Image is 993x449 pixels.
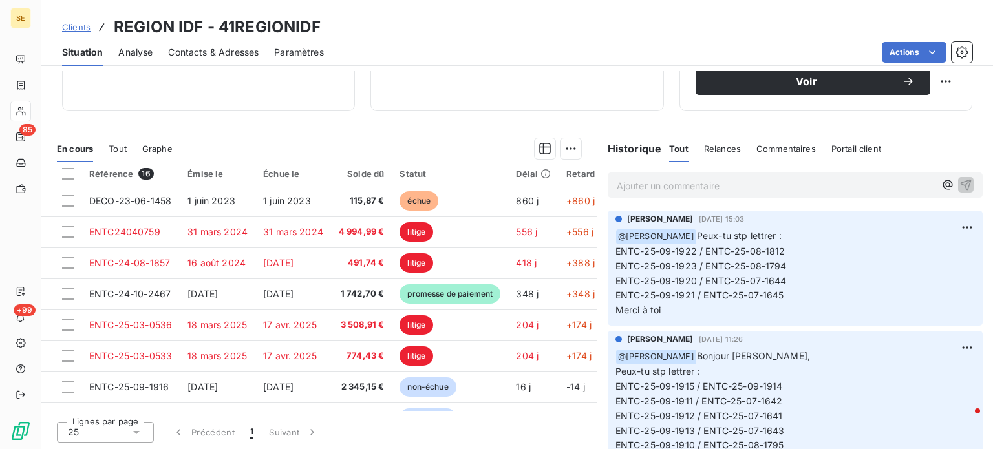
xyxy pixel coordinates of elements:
[566,257,595,268] span: +388 j
[756,143,816,154] span: Commentaires
[250,426,253,439] span: 1
[10,8,31,28] div: SE
[400,284,500,304] span: promesse de paiement
[274,46,324,59] span: Paramètres
[400,346,433,366] span: litige
[400,169,500,179] div: Statut
[400,222,433,242] span: litige
[615,230,787,315] span: Peux-tu stp lettrer : ENTC-25-09-1922 / ENTC-25-08-1812 ENTC-25-09-1923 / ENTC-25-08-1794 ENTC-25...
[187,195,235,206] span: 1 juin 2023
[516,381,531,392] span: 16 j
[711,76,902,87] span: Voir
[339,194,385,207] span: 115,87 €
[109,143,127,154] span: Tout
[566,169,608,179] div: Retard
[263,319,317,330] span: 17 avr. 2025
[263,226,323,237] span: 31 mars 2024
[400,377,456,397] span: non-échue
[339,225,385,238] span: 4 994,99 €
[704,143,741,154] span: Relances
[62,22,91,32] span: Clients
[261,419,326,446] button: Suivant
[114,16,321,39] h3: REGION IDF - 41REGIONIDF
[89,226,160,237] span: ENTC24040759
[400,191,438,211] span: échue
[339,381,385,393] span: 2 345,15 €
[57,143,93,154] span: En cours
[142,143,173,154] span: Graphe
[566,195,595,206] span: +860 j
[627,213,694,225] span: [PERSON_NAME]
[627,333,694,345] span: [PERSON_NAME]
[339,318,385,331] span: 3 508,91 €
[339,256,385,269] span: 491,74 €
[89,319,172,330] span: ENTC-25-03-0536
[516,257,537,268] span: 418 j
[566,319,592,330] span: +174 j
[516,350,539,361] span: 204 j
[696,68,930,95] button: Voir
[400,408,456,428] span: non-échue
[831,143,881,154] span: Portail client
[339,169,385,179] div: Solde dû
[699,215,745,223] span: [DATE] 15:03
[566,288,595,299] span: +348 j
[19,124,36,136] span: 85
[187,350,247,361] span: 18 mars 2025
[516,226,537,237] span: 556 j
[168,46,259,59] span: Contacts & Adresses
[882,42,946,63] button: Actions
[187,257,246,268] span: 16 août 2024
[89,288,171,299] span: ENTC-24-10-2467
[263,169,323,179] div: Échue le
[89,350,172,361] span: ENTC-25-03-0533
[566,226,593,237] span: +556 j
[164,419,242,446] button: Précédent
[118,46,153,59] span: Analyse
[89,195,171,206] span: DECO-23-06-1458
[187,169,248,179] div: Émise le
[516,169,551,179] div: Délai
[10,421,31,441] img: Logo LeanPay
[400,315,433,335] span: litige
[516,195,539,206] span: 860 j
[516,288,539,299] span: 348 j
[616,350,696,364] span: @ [PERSON_NAME]
[187,226,248,237] span: 31 mars 2024
[263,288,294,299] span: [DATE]
[263,257,294,268] span: [DATE]
[949,405,980,436] iframe: Intercom live chat
[516,319,539,330] span: 204 j
[187,288,218,299] span: [DATE]
[566,350,592,361] span: +174 j
[62,21,91,34] a: Clients
[616,229,696,244] span: @ [PERSON_NAME]
[566,381,585,392] span: -14 j
[339,287,385,300] span: 1 742,70 €
[89,381,169,392] span: ENTC-25-09-1916
[89,257,170,268] span: ENTC-24-08-1857
[669,143,689,154] span: Tout
[339,350,385,362] span: 774,43 €
[14,304,36,316] span: +99
[187,319,247,330] span: 18 mars 2025
[400,253,433,273] span: litige
[242,419,261,446] button: 1
[62,46,103,59] span: Situation
[597,141,662,156] h6: Historique
[263,195,311,206] span: 1 juin 2023
[89,168,172,180] div: Référence
[138,168,153,180] span: 16
[699,335,743,343] span: [DATE] 11:26
[68,426,79,439] span: 25
[187,381,218,392] span: [DATE]
[263,381,294,392] span: [DATE]
[263,350,317,361] span: 17 avr. 2025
